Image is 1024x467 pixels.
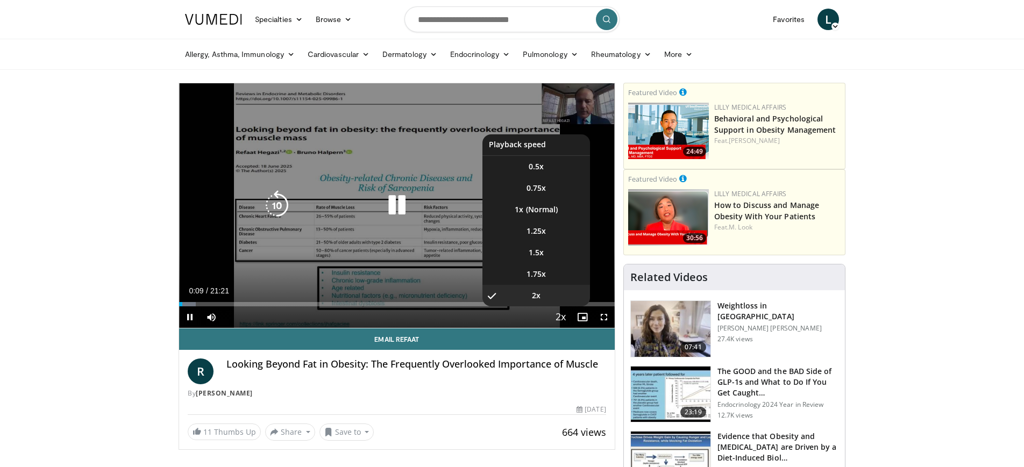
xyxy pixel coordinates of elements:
[572,306,593,328] button: Enable picture-in-picture mode
[717,431,838,463] h3: Evidence that Obesity and [MEDICAL_DATA] are Driven by a Diet-Induced Biol…
[516,44,585,65] a: Pulmonology
[714,113,836,135] a: Behavioral and Psychological Support in Obesity Management
[817,9,839,30] a: L
[717,366,838,398] h3: The GOOD and the BAD Side of GLP-1s and What to Do If You Get Caught…
[527,226,546,236] span: 1.25x
[714,136,841,146] div: Feat.
[188,358,214,384] a: R
[196,389,253,398] a: [PERSON_NAME]
[404,6,620,32] input: Search topics, interventions
[628,189,709,246] img: c98a6a29-1ea0-4bd5-8cf5-4d1e188984a7.png.150x105_q85_crop-smart_upscale.png
[714,222,841,232] div: Feat.
[717,300,838,322] h3: Weightloss in [GEOGRAPHIC_DATA]
[717,324,838,333] p: [PERSON_NAME] [PERSON_NAME]
[185,14,242,25] img: VuMedi Logo
[203,427,212,437] span: 11
[562,426,606,439] span: 664 views
[309,9,359,30] a: Browse
[717,400,838,409] p: Endocrinology 2024 Year in Review
[628,103,709,159] img: ba3304f6-7838-4e41-9c0f-2e31ebde6754.png.150x105_q85_crop-smart_upscale.png
[550,306,572,328] button: Playback Rate
[593,306,615,328] button: Fullscreen
[729,222,752,232] a: M. Look
[376,44,444,65] a: Dermatology
[714,189,787,198] a: Lilly Medical Affairs
[179,328,615,350] a: Email Refaat
[683,233,706,243] span: 30:56
[515,204,523,215] span: 1x
[527,269,546,279] span: 1.75x
[717,335,753,343] p: 27.4K views
[683,147,706,156] span: 24:49
[714,200,820,221] a: How to Discuss and Manage Obesity With Your Patients
[188,423,261,440] a: 11 Thumbs Up
[444,44,516,65] a: Endocrinology
[527,183,546,193] span: 0.75x
[179,302,615,306] div: Progress Bar
[189,286,203,295] span: 0:09
[179,83,615,328] video-js: Video Player
[577,405,606,414] div: [DATE]
[532,290,541,301] span: 2x
[717,411,753,420] p: 12.7K views
[630,300,838,357] a: 07:41 Weightloss in [GEOGRAPHIC_DATA] [PERSON_NAME] [PERSON_NAME] 27.4K views
[628,103,709,159] a: 24:49
[658,44,699,65] a: More
[319,423,374,441] button: Save to
[729,136,780,145] a: [PERSON_NAME]
[201,306,222,328] button: Mute
[301,44,376,65] a: Cardiovascular
[585,44,658,65] a: Rheumatology
[206,286,208,295] span: /
[210,286,229,295] span: 21:21
[680,407,706,418] span: 23:19
[529,247,544,258] span: 1.5x
[628,174,677,184] small: Featured Video
[248,9,309,30] a: Specialties
[226,358,606,370] h4: Looking Beyond Fat in Obesity: The Frequently Overlooked Importance of Muscle
[628,88,677,97] small: Featured Video
[630,366,838,423] a: 23:19 The GOOD and the BAD Side of GLP-1s and What to Do If You Get Caught… Endocrinology 2024 Ye...
[628,189,709,246] a: 30:56
[179,306,201,328] button: Pause
[631,367,710,422] img: 756cb5e3-da60-49d4-af2c-51c334342588.150x105_q85_crop-smart_upscale.jpg
[631,301,710,357] img: 9983fed1-7565-45be-8934-aef1103ce6e2.150x105_q85_crop-smart_upscale.jpg
[630,271,708,284] h4: Related Videos
[188,389,606,398] div: By
[766,9,811,30] a: Favorites
[265,423,315,441] button: Share
[714,103,787,112] a: Lilly Medical Affairs
[680,342,706,353] span: 07:41
[179,44,301,65] a: Allergy, Asthma, Immunology
[529,161,544,172] span: 0.5x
